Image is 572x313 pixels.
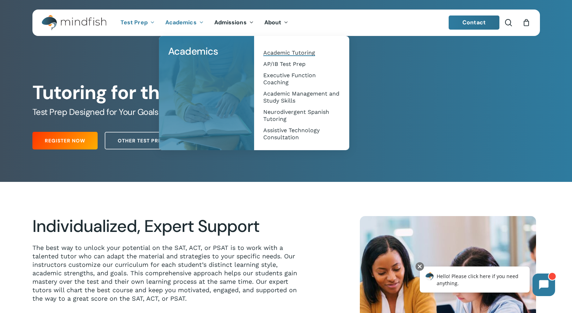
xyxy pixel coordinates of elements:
span: Assistive Technology Consultation [263,127,320,141]
span: Neurodivergent Spanish Tutoring [263,109,329,122]
a: Academics [166,43,247,60]
span: Register Now [45,137,85,144]
a: Assistive Technology Consultation [261,125,342,143]
span: Academics [165,19,197,26]
a: AP/IB Test Prep [261,59,342,70]
header: Main Menu [32,10,540,36]
a: Admissions [209,20,259,26]
a: Executive Function Coaching [261,70,342,88]
span: Academic Management and Study Skills [263,90,339,104]
span: Academics [168,45,218,58]
a: Neurodivergent Spanish Tutoring [261,106,342,125]
span: Academic Tutoring [263,49,315,56]
iframe: Chatbot [412,261,562,303]
span: Other Test Prep [118,137,165,144]
h2: Individualized, Expert Support [32,216,307,237]
a: Academic Tutoring [261,47,342,59]
span: Contact [462,19,486,26]
h1: Tutoring for the ACT, SAT and PSAT [32,81,540,104]
p: The best way to unlock your potential on the SAT, ACT, or PSAT is to work with a talented tutor w... [32,244,307,303]
a: Test Prep [115,20,160,26]
span: Test Prep [121,19,148,26]
a: Academics [160,20,209,26]
span: AP/IB Test Prep [263,61,306,67]
h5: Test Prep Designed for Your Goals [32,106,540,118]
span: Admissions [214,19,247,26]
span: Executive Function Coaching [263,72,316,86]
a: Other Test Prep [105,132,178,149]
a: Cart [523,19,530,26]
nav: Main Menu [115,10,294,36]
a: Academic Management and Study Skills [261,88,342,106]
a: About [259,20,294,26]
a: Contact [449,16,499,30]
span: About [264,19,282,26]
a: Register Now [32,132,98,149]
